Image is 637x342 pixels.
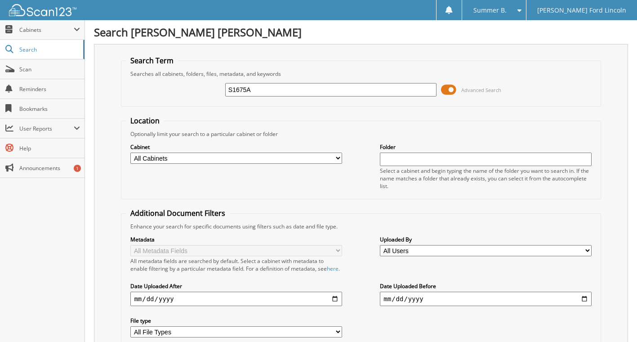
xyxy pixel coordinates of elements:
div: All metadata fields are searched by default. Select a cabinet with metadata to enable filtering b... [130,257,342,272]
span: Help [19,145,80,152]
input: start [130,292,342,306]
span: Cabinets [19,26,74,34]
label: Cabinet [130,143,342,151]
div: 1 [74,165,81,172]
label: File type [130,317,342,324]
div: Select a cabinet and begin typing the name of the folder you want to search in. If the name match... [380,167,591,190]
span: Bookmarks [19,105,80,113]
label: Folder [380,143,591,151]
label: Date Uploaded After [130,282,342,290]
div: Optionally limit your search to a particular cabinet or folder [126,130,596,138]
h1: Search [PERSON_NAME] [PERSON_NAME] [94,25,628,39]
span: Search [19,46,79,53]
div: Enhance your search for specific documents using filters such as date and file type. [126,223,596,230]
span: Reminders [19,85,80,93]
span: Summer B. [473,8,507,13]
span: Announcements [19,164,80,172]
input: end [380,292,591,306]
label: Uploaded By [380,236,591,243]
span: User Reports [19,125,74,132]
img: scan123-logo-white.svg [9,4,76,16]
legend: Additional Document Filters [126,208,230,218]
label: Metadata [130,236,342,243]
a: here [327,265,339,272]
span: [PERSON_NAME] Ford Lincoln [537,8,626,13]
span: Advanced Search [461,87,501,93]
label: Date Uploaded Before [380,282,591,290]
legend: Location [126,116,164,126]
span: Scan [19,66,80,73]
div: Searches all cabinets, folders, files, metadata, and keywords [126,70,596,78]
legend: Search Term [126,56,178,66]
